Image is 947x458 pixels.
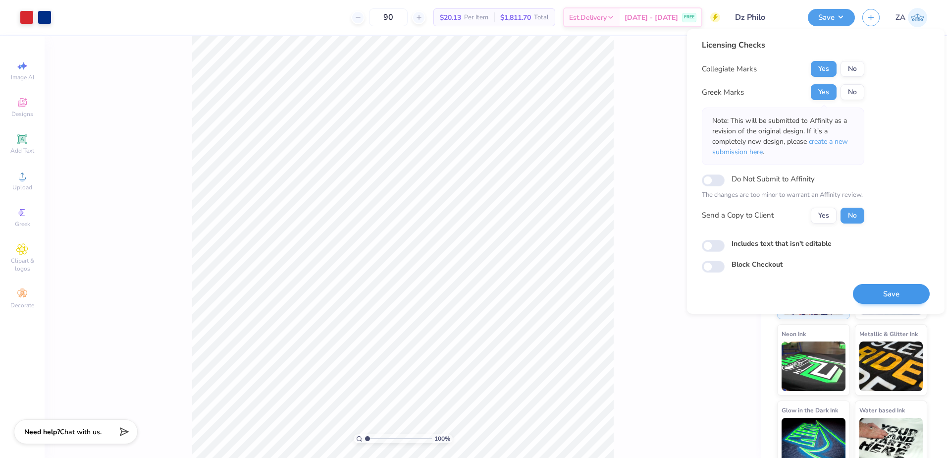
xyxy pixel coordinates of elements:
[808,9,855,26] button: Save
[728,7,800,27] input: Untitled Design
[811,208,837,224] button: Yes
[732,172,815,185] label: Do Not Submit to Affinity
[464,12,488,23] span: Per Item
[702,87,744,98] div: Greek Marks
[10,147,34,155] span: Add Text
[702,39,864,51] div: Licensing Checks
[859,405,905,415] span: Water based Ink
[10,301,34,309] span: Decorate
[534,12,549,23] span: Total
[569,12,607,23] span: Est. Delivery
[500,12,531,23] span: $1,811.70
[440,12,461,23] span: $20.13
[782,329,806,339] span: Neon Ink
[895,8,927,27] a: ZA
[782,342,845,391] img: Neon Ink
[702,190,864,200] p: The changes are too minor to warrant an Affinity review.
[369,8,408,26] input: – –
[702,210,774,221] div: Send a Copy to Client
[24,427,60,437] strong: Need help?
[434,434,450,443] span: 100 %
[859,342,923,391] img: Metallic & Glitter Ink
[841,208,864,224] button: No
[702,63,757,75] div: Collegiate Marks
[859,329,918,339] span: Metallic & Glitter Ink
[60,427,102,437] span: Chat with us.
[811,61,837,77] button: Yes
[811,84,837,100] button: Yes
[5,257,40,273] span: Clipart & logos
[908,8,927,27] img: Zuriel Alaba
[11,73,34,81] span: Image AI
[732,238,832,249] label: Includes text that isn't editable
[15,220,30,228] span: Greek
[12,183,32,191] span: Upload
[782,405,838,415] span: Glow in the Dark Ink
[732,259,783,270] label: Block Checkout
[853,284,930,304] button: Save
[625,12,678,23] span: [DATE] - [DATE]
[895,12,905,23] span: ZA
[712,115,854,157] p: Note: This will be submitted to Affinity as a revision of the original design. If it's a complete...
[11,110,33,118] span: Designs
[841,84,864,100] button: No
[684,14,694,21] span: FREE
[841,61,864,77] button: No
